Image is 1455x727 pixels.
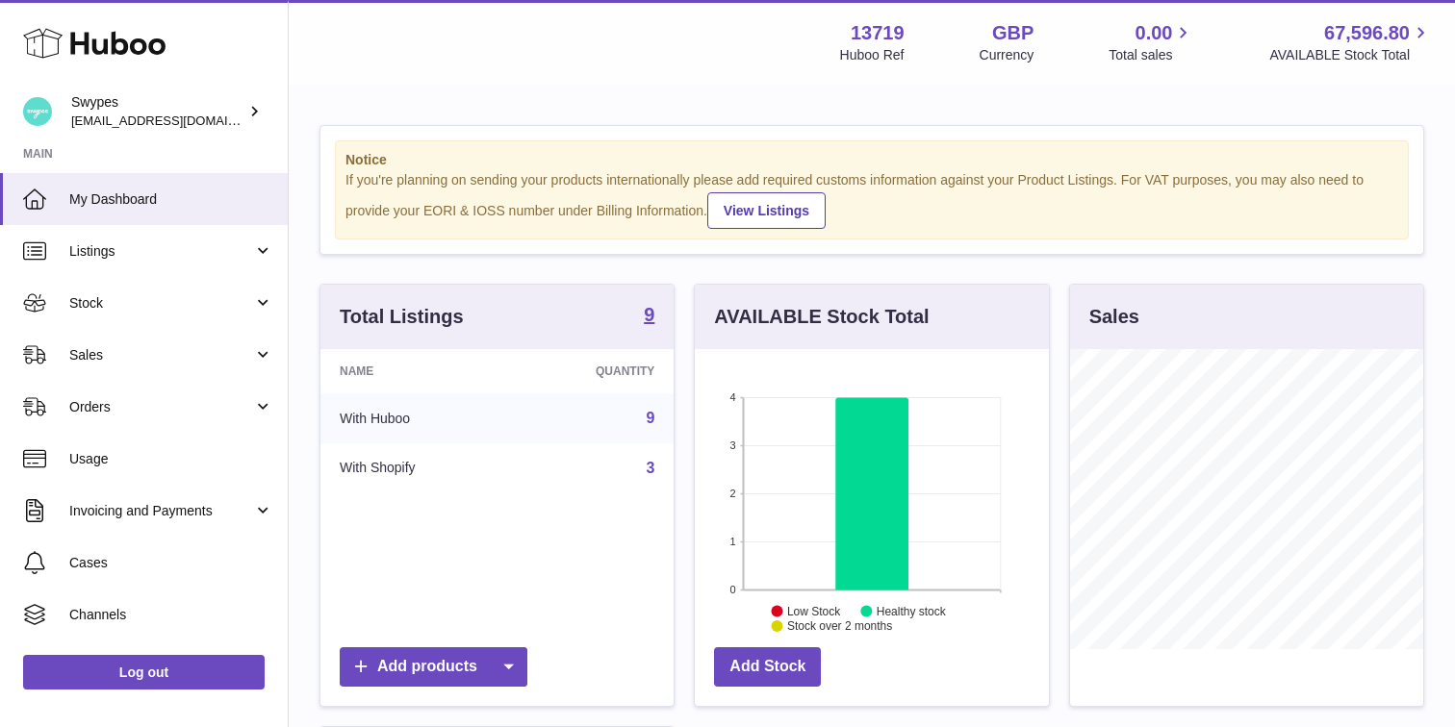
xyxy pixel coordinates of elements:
[1269,46,1432,64] span: AVAILABLE Stock Total
[851,20,905,46] strong: 13719
[730,391,736,403] text: 4
[69,346,253,364] span: Sales
[69,554,273,572] span: Cases
[71,93,244,130] div: Swypes
[787,619,892,633] text: Stock over 2 months
[340,304,464,330] h3: Total Listings
[730,584,736,595] text: 0
[511,349,674,393] th: Quantity
[644,305,654,328] a: 9
[644,305,654,324] strong: 9
[69,294,253,313] span: Stock
[320,443,511,493] td: With Shopify
[787,604,841,617] text: Low Stock
[69,398,253,416] span: Orders
[23,655,265,689] a: Log out
[69,450,273,468] span: Usage
[1136,20,1173,46] span: 0.00
[707,192,826,229] a: View Listings
[320,349,511,393] th: Name
[320,393,511,443] td: With Huboo
[69,242,253,261] span: Listings
[23,97,52,126] img: hello@swypes.co.uk
[1109,20,1194,64] a: 0.00 Total sales
[646,410,654,426] a: 9
[71,113,283,128] span: [EMAIL_ADDRESS][DOMAIN_NAME]
[714,647,821,687] a: Add Stock
[340,647,527,687] a: Add products
[877,604,947,617] text: Healthy stock
[1109,46,1194,64] span: Total sales
[345,171,1398,229] div: If you're planning on sending your products internationally please add required customs informati...
[714,304,929,330] h3: AVAILABLE Stock Total
[840,46,905,64] div: Huboo Ref
[345,151,1398,169] strong: Notice
[1089,304,1139,330] h3: Sales
[730,488,736,499] text: 2
[1324,20,1410,46] span: 67,596.80
[980,46,1034,64] div: Currency
[69,502,253,520] span: Invoicing and Payments
[69,606,273,624] span: Channels
[1269,20,1432,64] a: 67,596.80 AVAILABLE Stock Total
[730,536,736,547] text: 1
[69,190,273,209] span: My Dashboard
[992,20,1034,46] strong: GBP
[730,439,736,451] text: 3
[646,460,654,476] a: 3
